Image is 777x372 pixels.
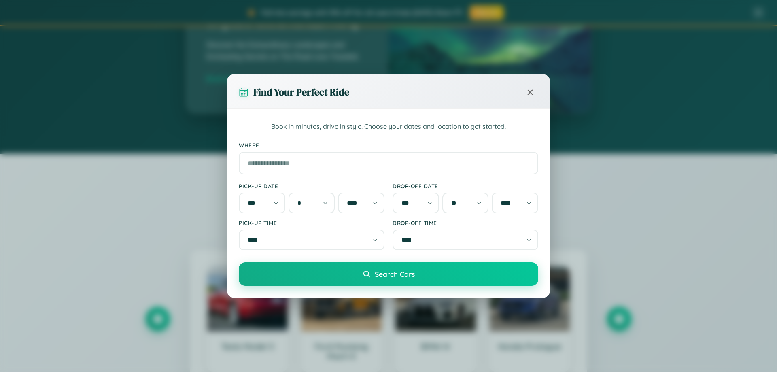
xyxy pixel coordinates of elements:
[239,121,538,132] p: Book in minutes, drive in style. Choose your dates and location to get started.
[239,183,384,189] label: Pick-up Date
[239,142,538,149] label: Where
[393,219,538,226] label: Drop-off Time
[375,270,415,278] span: Search Cars
[239,219,384,226] label: Pick-up Time
[393,183,538,189] label: Drop-off Date
[253,85,349,99] h3: Find Your Perfect Ride
[239,262,538,286] button: Search Cars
